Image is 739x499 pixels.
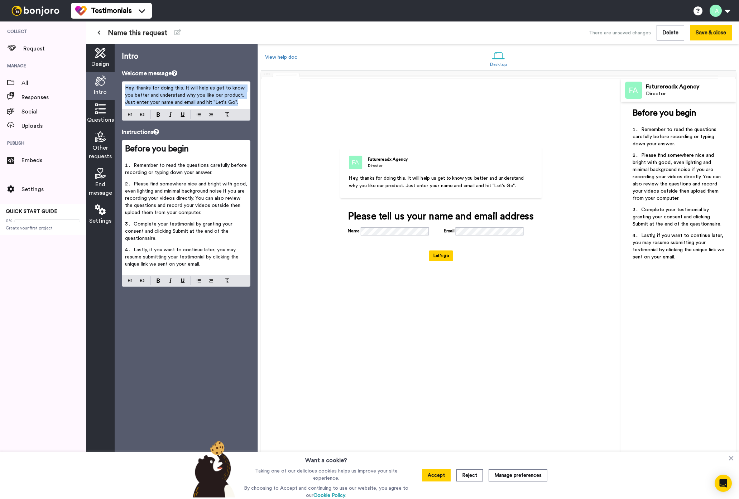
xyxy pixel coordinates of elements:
p: Taking one of our delicious cookies helps us improve your site experience. [242,467,410,482]
label: Name [348,228,360,234]
span: End message [89,180,112,197]
a: View help doc [265,55,297,60]
span: QUICK START GUIDE [6,209,57,214]
span: Design [91,60,109,68]
img: heading-one-block.svg [128,112,132,117]
img: clear-format.svg [225,278,229,283]
h3: Want a cookie? [305,452,347,465]
button: Manage preferences [489,469,547,481]
span: Lastly, if you want to continue later, you may resume submitting your testimonial by clicking the... [633,233,726,260]
img: bulleted-block.svg [197,278,201,284]
p: Welcome message [122,69,250,78]
span: Settings [89,217,111,225]
span: Other requests [89,144,112,161]
span: Name this request [108,28,167,38]
span: Complete your testimonial by granting your consent and clicking Submit at the end of the question... [125,222,234,241]
img: heading-two-block.svg [140,278,144,284]
span: Uploads [21,122,86,130]
span: Settings [21,185,86,194]
span: Embeds [21,156,86,165]
span: All [21,79,86,87]
img: Profile Image [625,82,642,99]
p: By choosing to Accept and continuing to use our website, you agree to our . [242,485,410,499]
span: Remember to read the questions carefully before recording or typing down your answer. [633,127,718,146]
span: Complete your testimonial by granting your consent and clicking Submit at the end of the question... [633,207,721,227]
span: Create your first project [6,225,80,231]
img: bj-logo-header-white.svg [9,6,62,16]
div: Director [368,163,408,169]
span: Request [23,44,86,53]
img: bulleted-block.svg [197,112,201,117]
img: clear-format.svg [225,112,229,117]
span: Before you begin [633,109,696,117]
img: underline-mark.svg [181,112,185,117]
label: Email [444,228,455,234]
p: Instructions [122,128,250,136]
span: Responses [21,93,86,102]
img: tm-color.svg [75,5,87,16]
img: numbered-block.svg [209,278,213,284]
span: Hey, thanks for doing this. It will help us get to know you better and understand why you like ou... [349,176,525,188]
span: Remember to read the questions carefully before recording or typing down your answer. [125,163,248,175]
img: numbered-block.svg [209,112,213,117]
span: Hey, thanks for doing this. It will help us get to know you better and understand why you like ou... [125,86,246,105]
a: Cookie Policy [313,493,345,498]
img: Director [349,156,363,169]
button: Reject [456,469,483,481]
div: Futurereadx Agency [646,83,735,90]
img: heading-one-block.svg [128,278,132,284]
img: bold-mark.svg [157,112,160,117]
div: Director [646,91,735,97]
img: bear-with-cookie.png [186,440,239,498]
img: heading-two-block.svg [140,112,144,117]
div: Futurereadx Agency [368,156,408,163]
span: Before you begin [125,145,188,153]
div: Open Intercom Messenger [715,475,732,492]
img: italic-mark.svg [169,112,172,117]
img: underline-mark.svg [181,278,185,283]
span: 0% [6,218,13,224]
div: Please tell us your name and email address [348,211,534,222]
button: Accept [422,469,451,481]
a: Desktop [486,46,510,71]
span: Testimonials [91,6,132,16]
span: Intro [94,88,107,96]
span: Social [21,107,86,116]
span: Lastly, if you want to continue later, you may resume submitting your testimonial by clicking the... [125,247,240,267]
span: Questions [87,116,114,124]
span: Please find somewhere nice and bright with good, even lighting and minimal background noise if yo... [125,181,249,215]
img: italic-mark.svg [169,278,172,283]
button: Delete [657,25,684,40]
button: Let's go [429,250,454,261]
img: bold-mark.svg [157,278,160,283]
span: Please find somewhere nice and bright with good, even lighting and minimal background noise if yo... [633,153,722,201]
div: Desktop [490,62,507,67]
p: Intro [122,51,250,62]
div: There are unsaved changes [589,29,651,37]
button: Save & close [690,25,732,40]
